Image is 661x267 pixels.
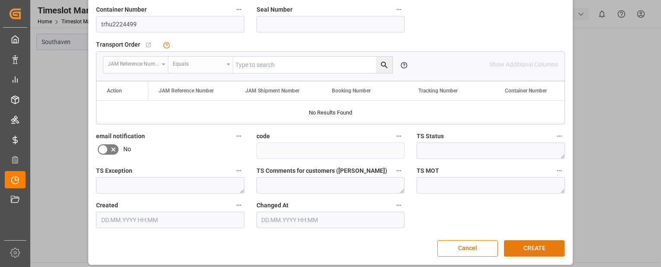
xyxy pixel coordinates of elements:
span: TS Exception [96,166,132,175]
span: JAM Shipment Number [245,88,299,94]
span: Changed At [257,201,289,210]
div: Action [107,88,122,94]
span: TS Comments for customers ([PERSON_NAME]) [257,166,387,175]
button: Created [233,200,244,211]
button: search button [376,57,392,73]
button: code [393,130,404,142]
button: Changed At [393,200,404,211]
span: TS MOT [417,166,439,175]
button: TS Status [554,130,565,142]
input: Type to search [233,57,392,73]
div: JAM Reference Number [108,58,159,68]
button: open menu [168,57,233,73]
button: email notification [233,130,244,142]
span: No [123,145,131,154]
span: TS Status [417,132,444,141]
span: JAM Reference Number [159,88,214,94]
button: CREATE [504,240,565,257]
span: Booking Number [332,88,371,94]
button: TS Exception [233,165,244,176]
div: Equals [173,58,224,68]
span: Tracking Number [418,88,458,94]
span: Created [96,201,118,210]
span: email notification [96,132,145,141]
span: code [257,132,270,141]
button: Seal Number [393,4,404,15]
button: Cancel [437,240,498,257]
span: Container Number [505,88,547,94]
span: Seal Number [257,5,292,14]
button: Container Number [233,4,244,15]
input: DD.MM.YYYY HH:MM [257,212,405,228]
button: open menu [103,57,168,73]
button: TS Comments for customers ([PERSON_NAME]) [393,165,404,176]
span: Container Number [96,5,147,14]
button: TS MOT [554,165,565,176]
input: DD.MM.YYYY HH:MM [96,212,244,228]
span: Transport Order [96,40,140,49]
